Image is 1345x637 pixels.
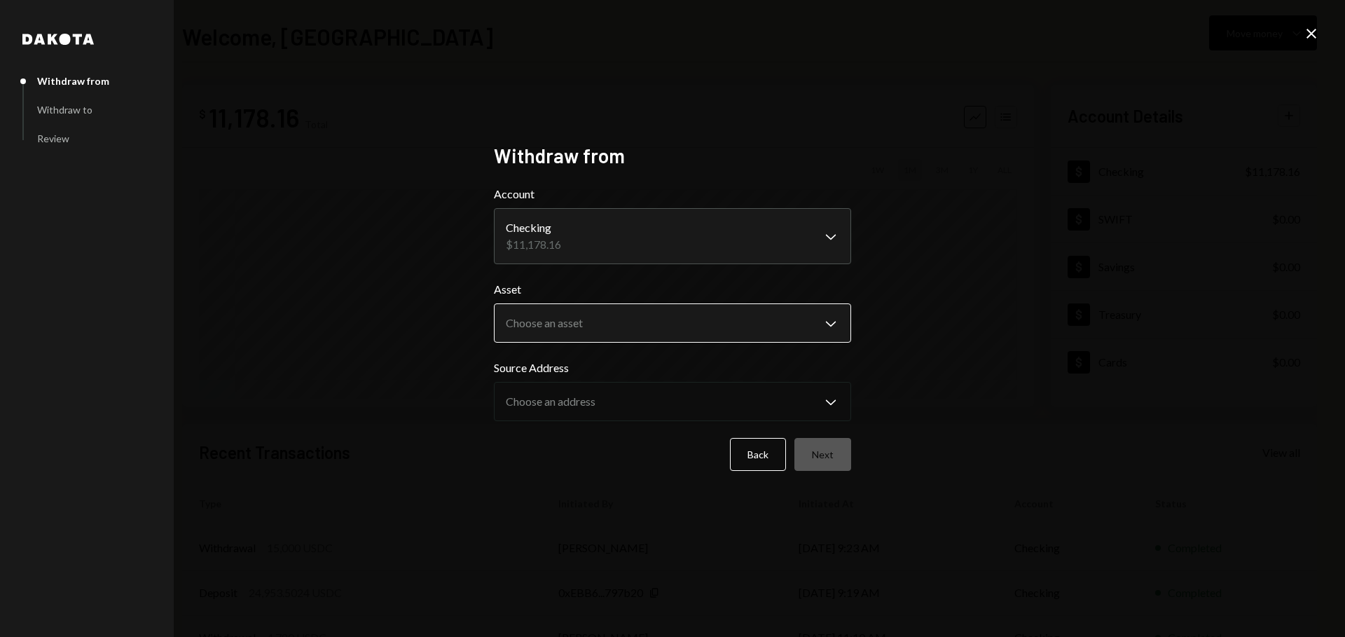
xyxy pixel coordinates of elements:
label: Asset [494,281,851,298]
button: Asset [494,303,851,343]
label: Account [494,186,851,203]
label: Source Address [494,359,851,376]
div: Review [37,132,69,144]
h2: Withdraw from [494,142,851,170]
button: Back [730,438,786,471]
div: Withdraw from [37,75,109,87]
button: Account [494,208,851,264]
button: Source Address [494,382,851,421]
div: Withdraw to [37,104,92,116]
